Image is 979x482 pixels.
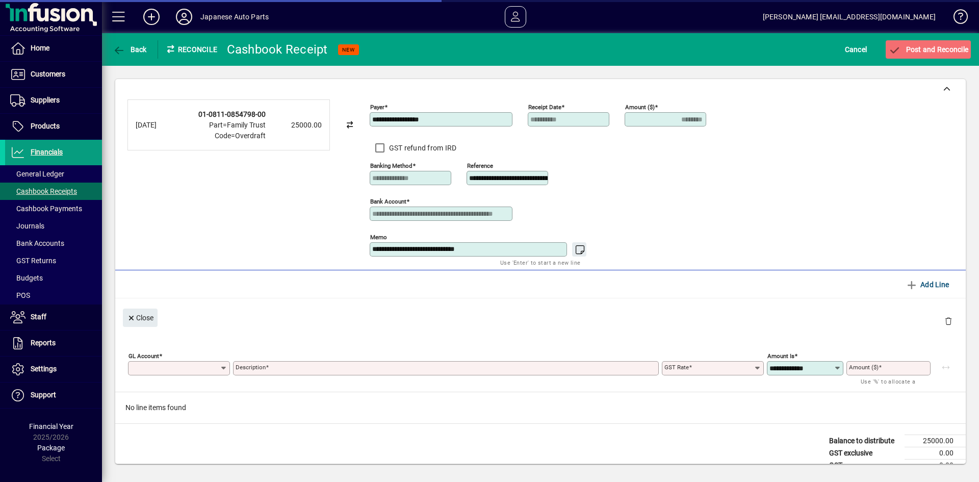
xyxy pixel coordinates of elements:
div: Reconcile [158,41,219,58]
mat-label: Bank Account [370,198,406,205]
div: [DATE] [136,120,176,131]
span: Reports [31,339,56,347]
strong: 01-0811-0854798-00 [198,110,266,118]
mat-label: Receipt Date [528,104,561,111]
a: Reports [5,331,102,356]
a: POS [5,287,102,304]
span: Package [37,444,65,452]
a: Home [5,36,102,61]
button: Cancel [842,40,870,59]
span: Staff [31,313,46,321]
mat-label: Payer [370,104,384,111]
span: Suppliers [31,96,60,104]
td: 0.00 [905,460,966,472]
a: Journals [5,217,102,235]
span: POS [10,291,30,299]
button: Delete [936,309,961,333]
a: General Ledger [5,165,102,183]
span: Close [127,310,153,326]
label: GST refund from IRD [387,143,457,153]
span: Part=Family Trust Code=Overdraft [209,121,266,140]
mat-label: GST rate [664,364,689,371]
mat-hint: Use '%' to allocate a percentage [861,375,922,397]
a: GST Returns [5,252,102,269]
span: Cancel [845,41,867,58]
div: 25000.00 [271,120,322,131]
div: No line items found [115,392,966,423]
span: Bank Accounts [10,239,64,247]
mat-hint: Use 'Enter' to start a new line [500,257,580,268]
mat-label: Banking method [370,162,413,169]
button: Back [110,40,149,59]
span: Back [113,45,147,54]
mat-label: Amount is [767,352,794,360]
span: Post and Reconcile [888,45,968,54]
div: [PERSON_NAME] [EMAIL_ADDRESS][DOMAIN_NAME] [763,9,936,25]
mat-label: Reference [467,162,493,169]
a: Customers [5,62,102,87]
mat-label: Description [236,364,266,371]
button: Add [135,8,168,26]
span: GST Returns [10,257,56,265]
a: Settings [5,357,102,382]
span: Financial Year [29,422,73,430]
td: 25000.00 [905,435,966,447]
span: Cashbook Payments [10,205,82,213]
span: Customers [31,70,65,78]
span: Budgets [10,274,43,282]
a: Budgets [5,269,102,287]
mat-label: GL Account [128,352,159,360]
span: Products [31,122,60,130]
span: NEW [342,46,355,53]
app-page-header-button: Back [102,40,158,59]
a: Staff [5,305,102,330]
a: Suppliers [5,88,102,113]
app-page-header-button: Delete [936,316,961,325]
div: Japanese Auto Parts [200,9,269,25]
span: Cashbook Receipts [10,187,77,195]
button: Post and Reconcile [886,40,971,59]
a: Knowledge Base [946,2,966,35]
a: Products [5,114,102,139]
button: Profile [168,8,200,26]
mat-label: Amount ($) [849,364,879,371]
td: GST exclusive [824,447,905,460]
mat-label: Memo [370,234,387,241]
span: Home [31,44,49,52]
span: Settings [31,365,57,373]
a: Support [5,383,102,408]
span: Financials [31,148,63,156]
td: Balance to distribute [824,435,905,447]
a: Bank Accounts [5,235,102,252]
mat-label: Amount ($) [625,104,655,111]
div: Cashbook Receipt [227,41,328,58]
td: GST [824,460,905,472]
app-page-header-button: Close [120,313,160,322]
span: Support [31,391,56,399]
a: Cashbook Payments [5,200,102,217]
span: Journals [10,222,44,230]
span: General Ledger [10,170,64,178]
td: 0.00 [905,447,966,460]
a: Cashbook Receipts [5,183,102,200]
button: Close [123,309,158,327]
